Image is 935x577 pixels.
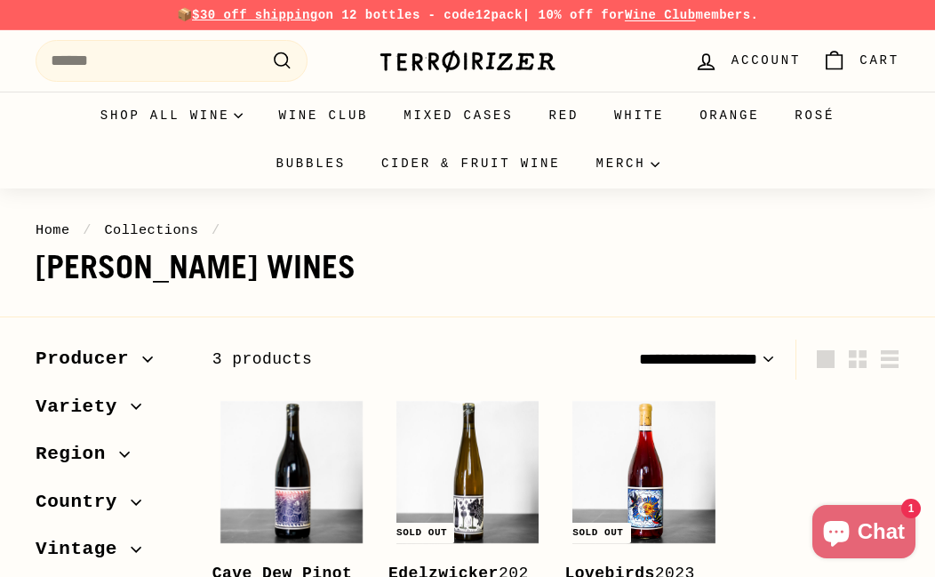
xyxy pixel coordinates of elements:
a: Red [531,92,597,140]
div: Sold out [389,523,454,543]
a: Cider & Fruit Wine [364,140,579,188]
inbox-online-store-chat: Shopify online store chat [807,505,921,563]
strong: 12pack [475,8,523,22]
span: Account [731,51,801,70]
nav: breadcrumbs [36,220,899,241]
a: Wine Club [625,8,696,22]
div: 3 products [212,347,556,373]
a: Rosé [777,92,852,140]
a: Collections [104,222,198,238]
span: Country [36,487,131,517]
summary: Merch [579,140,677,188]
span: / [78,222,96,238]
p: 📦 on 12 bottles - code | 10% off for members. [36,5,899,25]
a: Home [36,222,70,238]
button: Country [36,483,184,531]
span: Cart [859,51,899,70]
span: Region [36,439,119,469]
a: Mixed Cases [386,92,531,140]
h1: [PERSON_NAME] Wines [36,250,899,285]
a: Wine Club [260,92,386,140]
a: White [596,92,682,140]
span: Variety [36,392,131,422]
button: Variety [36,388,184,436]
span: $30 off shipping [192,8,318,22]
div: Sold out [565,523,630,543]
a: Cart [811,35,910,87]
span: Producer [36,344,142,374]
summary: Shop all wine [83,92,261,140]
button: Region [36,435,184,483]
span: / [207,222,225,238]
button: Producer [36,340,184,388]
span: Vintage [36,534,131,565]
a: Account [683,35,811,87]
a: Orange [682,92,777,140]
a: Bubbles [258,140,363,188]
